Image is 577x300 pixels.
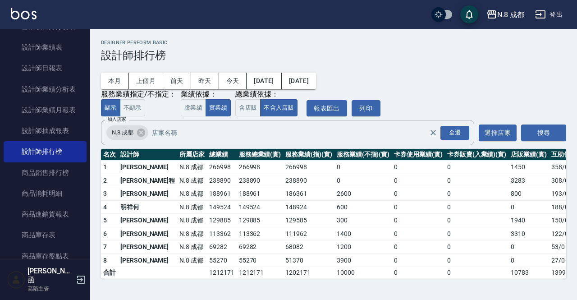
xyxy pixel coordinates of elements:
td: 148924 [283,200,334,214]
button: 昨天 [191,73,219,89]
button: 搜尋 [521,125,566,141]
button: 選擇店家 [479,125,517,141]
td: 0 [445,254,508,267]
td: 0 [392,227,445,240]
td: 0 [392,161,445,174]
td: 188961 [207,187,237,201]
span: 7 [103,243,107,250]
th: 卡券販賣(入業績)(實) [445,149,508,161]
td: N.8 成都 [177,187,207,201]
td: [PERSON_NAME]程 [118,174,177,187]
td: N.8 成都 [177,200,207,214]
td: 0 [392,240,445,254]
td: N.8 成都 [177,174,207,187]
td: 266998 [207,161,237,174]
button: 上個月 [129,73,163,89]
span: 3 [103,190,107,197]
td: 1200 [334,240,392,254]
td: 111962 [283,227,334,240]
td: 113362 [207,227,237,240]
button: 報表匯出 [307,100,347,117]
button: 今天 [219,73,247,89]
td: 113362 [237,227,284,240]
a: 設計師抽成報表 [4,120,87,141]
th: 服務總業績(實) [237,149,284,161]
h5: [PERSON_NAME]函 [27,267,73,285]
th: 卡券使用業績(實) [392,149,445,161]
button: [DATE] [247,73,281,89]
button: 不含入店販 [260,99,298,117]
span: 1 [103,163,107,171]
td: 300 [334,214,392,227]
th: 服務業績(不指)(實) [334,149,392,161]
td: 69282 [207,240,237,254]
td: 149524 [207,200,237,214]
td: 51370 [283,254,334,267]
td: 2600 [334,187,392,201]
button: save [460,5,478,23]
td: N.8 成都 [177,240,207,254]
button: 實業績 [206,99,231,117]
span: 6 [103,230,107,237]
td: 238890 [207,174,237,187]
td: 合計 [101,267,118,279]
td: 0 [445,200,508,214]
td: 0 [392,214,445,227]
a: 設計師日報表 [4,58,87,78]
span: 5 [103,217,107,224]
td: 129885 [207,214,237,227]
div: 服務業績指定/不指定： [101,90,176,99]
td: 0 [445,240,508,254]
td: 3310 [508,227,549,240]
td: [PERSON_NAME] [118,187,177,201]
td: 0 [392,174,445,187]
td: 186361 [283,187,334,201]
span: 8 [103,257,107,264]
td: 129585 [283,214,334,227]
td: [PERSON_NAME] [118,254,177,267]
h2: Designer Perform Basic [101,40,566,46]
a: 設計師業績表 [4,37,87,58]
td: N.8 成都 [177,161,207,174]
td: 1212171 [207,267,237,279]
td: 0 [445,267,508,279]
button: N.8 成都 [483,5,528,24]
td: 800 [508,187,549,201]
label: 加入店家 [107,116,126,123]
td: N.8 成都 [177,227,207,240]
td: 238890 [283,174,334,187]
td: 10000 [334,267,392,279]
td: 0 [392,254,445,267]
td: 3900 [334,254,392,267]
td: 266998 [237,161,284,174]
td: 0 [445,174,508,187]
img: Person [7,271,25,289]
a: 設計師業績分析表 [4,79,87,100]
button: 登出 [531,6,566,23]
td: 266998 [283,161,334,174]
span: N.8 成都 [106,128,139,137]
td: 0 [334,174,392,187]
td: 69282 [237,240,284,254]
p: 高階主管 [27,285,73,293]
div: N.8 成都 [106,125,148,140]
td: 238890 [237,174,284,187]
a: 商品消耗明細 [4,183,87,204]
th: 設計師 [118,149,177,161]
td: 68082 [283,240,334,254]
td: 129885 [237,214,284,227]
td: 0 [445,214,508,227]
td: N.8 成都 [177,214,207,227]
div: 總業績依據： [235,90,302,99]
td: 0 [445,227,508,240]
button: 前天 [163,73,191,89]
td: [PERSON_NAME] [118,214,177,227]
td: 0 [392,200,445,214]
td: 0 [508,200,549,214]
td: [PERSON_NAME] [118,161,177,174]
td: [PERSON_NAME] [118,227,177,240]
button: 本月 [101,73,129,89]
td: 0 [508,240,549,254]
td: 3283 [508,174,549,187]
